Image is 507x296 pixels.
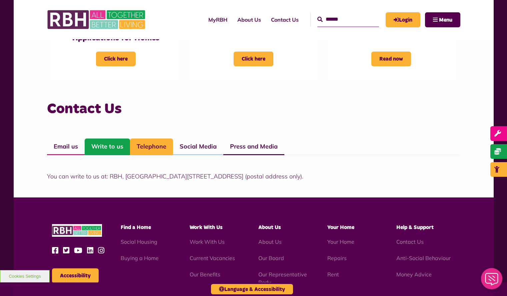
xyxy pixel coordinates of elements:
[425,12,460,27] button: Navigation
[121,238,157,245] a: Social Housing - open in a new tab
[327,271,339,278] a: Rent
[52,268,99,283] button: Accessibility
[258,225,281,230] span: About Us
[47,172,460,181] p: You can write to us at: RBH, [GEOGRAPHIC_DATA][STREET_ADDRESS] (postal address only).
[439,17,452,23] span: Menu
[258,271,307,286] a: Our Representative Body
[327,238,354,245] a: Your Home
[396,255,451,261] a: Anti-Social Behaviour
[190,271,220,278] a: Our Benefits
[190,255,235,261] a: Current Vacancies
[258,238,282,245] a: About Us
[258,255,284,261] a: Our Board
[121,225,151,230] span: Find a Home
[211,284,293,294] button: Language & Accessibility
[190,225,223,230] span: Work With Us
[190,238,225,245] a: Work With Us
[47,139,85,155] a: Email us
[234,52,273,66] span: Click here
[223,139,284,155] a: Press and Media
[327,225,354,230] span: Your Home
[96,52,136,66] span: Click here
[266,11,304,29] a: Contact Us
[317,12,379,27] input: Search
[477,266,507,296] iframe: Netcall Web Assistant for live chat
[396,238,424,245] a: Contact Us
[52,224,102,237] img: RBH
[47,7,147,33] img: RBH
[396,271,432,278] a: Money Advice
[371,52,411,66] span: Read now
[85,139,130,155] a: Write to us
[47,100,460,119] h3: Contact Us
[121,255,159,261] a: Buying a Home
[130,139,173,155] a: Telephone
[203,11,232,29] a: MyRBH
[396,225,434,230] span: Help & Support
[386,12,420,27] a: MyRBH
[327,255,347,261] a: Repairs
[232,11,266,29] a: About Us
[173,139,223,155] a: Social Media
